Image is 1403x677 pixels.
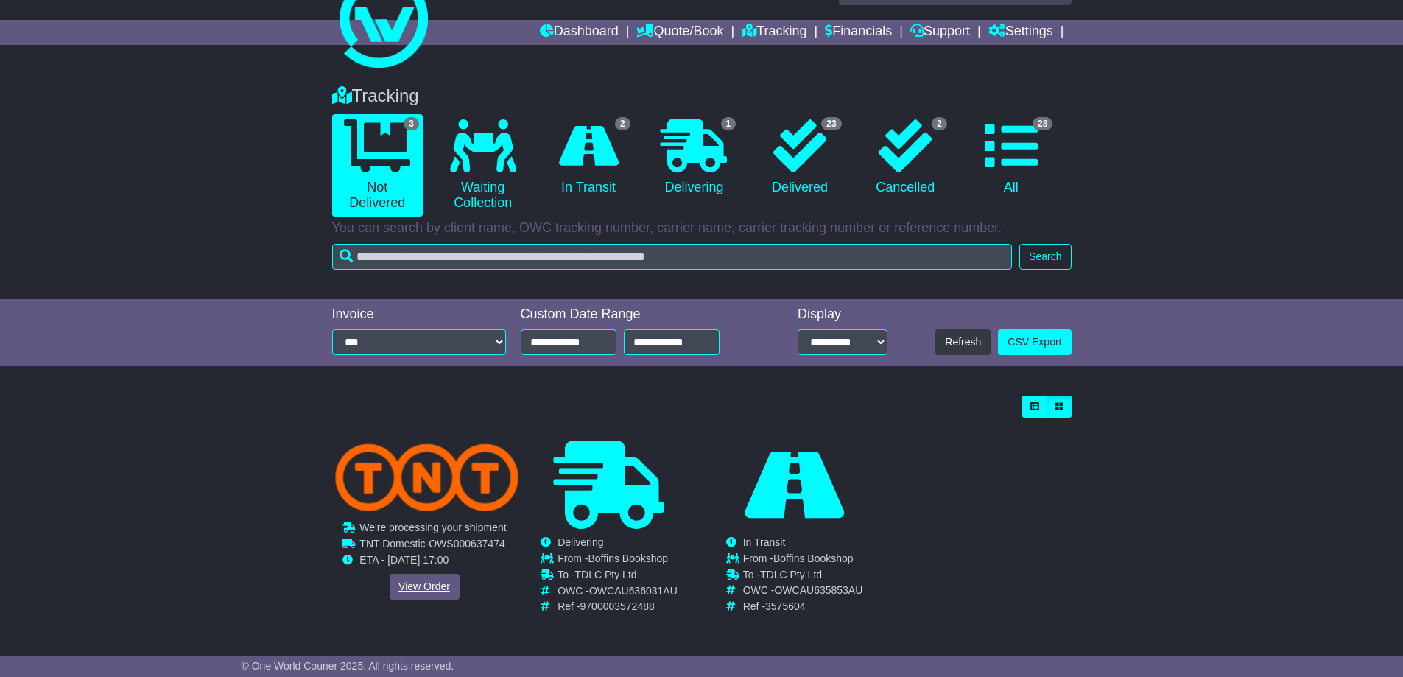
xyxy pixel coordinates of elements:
a: Quote/Book [636,20,723,45]
button: Search [1019,244,1071,270]
td: From - [558,553,678,569]
td: OWC - [558,585,678,601]
div: Tracking [325,85,1079,107]
a: 2 In Transit [543,114,633,201]
span: We're processing your shipment [359,522,506,533]
button: Refresh [935,329,991,355]
a: CSV Export [998,329,1071,355]
span: 2 [932,117,947,130]
div: Display [798,306,887,323]
span: OWS000637474 [429,538,505,550]
a: View Order [389,574,460,600]
span: Boffins Bookshop [588,553,668,564]
span: 28 [1033,117,1052,130]
span: 3575604 [765,600,806,612]
img: TNT_Domestic.png [335,443,518,511]
td: - [359,538,506,554]
span: OWCAU635853AU [774,585,862,597]
span: Delivering [558,536,603,548]
td: To - [558,569,678,585]
span: © One World Courier 2025. All rights reserved. [242,660,454,672]
div: Custom Date Range [521,306,757,323]
td: From - [742,553,862,569]
span: OWCAU636031AU [589,585,678,597]
a: 1 Delivering [649,114,739,201]
a: Financials [825,20,892,45]
span: TDLC Pty Ltd [575,569,637,580]
a: Settings [988,20,1053,45]
a: 3 Not Delivered [332,114,423,217]
span: In Transit [742,536,785,548]
span: Boffins Bookshop [773,553,853,564]
td: To - [742,569,862,585]
p: You can search by client name, OWC tracking number, carrier name, carrier tracking number or refe... [332,220,1072,236]
span: 23 [821,117,841,130]
a: Waiting Collection [437,114,528,217]
span: 9700003572488 [580,600,655,612]
a: Tracking [742,20,806,45]
a: Dashboard [540,20,619,45]
a: Support [910,20,970,45]
a: 2 Cancelled [860,114,951,201]
a: 28 All [966,114,1056,201]
span: TNT Domestic [359,538,425,550]
td: Ref - [742,600,862,613]
span: 3 [404,117,419,130]
td: OWC - [742,585,862,601]
div: Invoice [332,306,506,323]
td: Ref - [558,600,678,613]
span: TDLC Pty Ltd [760,569,822,580]
span: 2 [615,117,630,130]
a: 23 Delivered [754,114,845,201]
span: ETA - [DATE] 17:00 [359,554,449,566]
span: 1 [721,117,736,130]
